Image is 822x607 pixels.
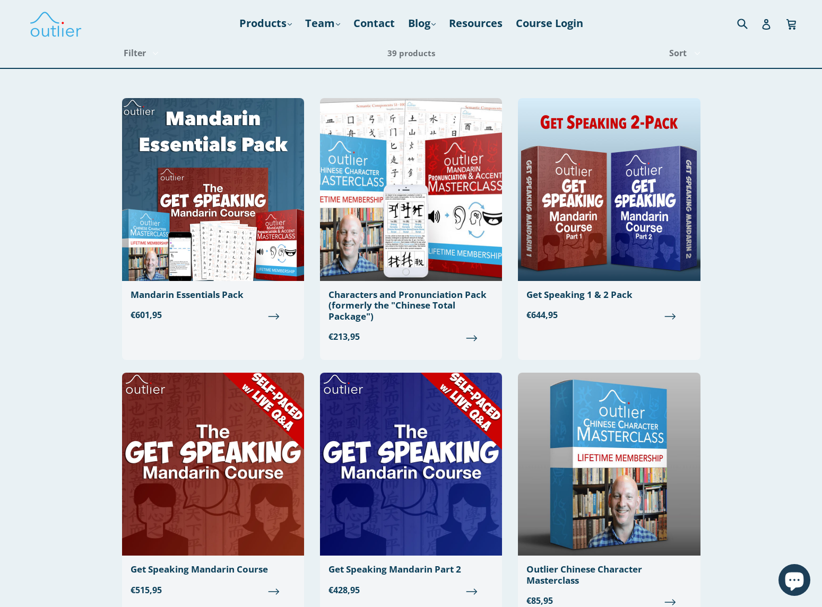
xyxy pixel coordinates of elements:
a: Contact [348,14,400,33]
span: 39 products [387,48,435,58]
img: Get Speaking 1 & 2 Pack [518,98,700,281]
span: €85,95 [526,594,691,607]
a: Get Speaking 1 & 2 Pack €644,95 [518,98,700,330]
img: Chinese Total Package Outlier Linguistics [320,98,502,281]
input: Search [734,12,764,34]
a: Mandarin Essentials Pack €601,95 [122,98,304,330]
inbox-online-store-chat: Shopify online store chat [775,564,814,599]
a: Get Speaking Mandarin Course €515,95 [122,373,304,604]
div: Outlier Chinese Character Masterclass [526,564,691,586]
a: Products [234,14,297,33]
span: €213,95 [328,330,494,343]
a: Team [300,14,345,33]
a: Blog [403,14,441,33]
img: Get Speaking Mandarin Course [122,373,304,556]
a: Resources [444,14,508,33]
img: Mandarin Essentials Pack [122,98,304,281]
div: Get Speaking Mandarin Course [131,564,296,575]
div: Characters and Pronunciation Pack (formerly the "Chinese Total Package") [328,289,494,322]
img: Get Speaking Mandarin Part 2 [320,373,502,556]
div: Get Speaking 1 & 2 Pack [526,289,691,300]
span: €601,95 [131,309,296,321]
span: €644,95 [526,309,691,321]
a: Course Login [510,14,589,33]
a: Characters and Pronunciation Pack (formerly the "Chinese Total Package") €213,95 [320,98,502,351]
span: €428,95 [328,584,494,596]
a: Get Speaking Mandarin Part 2 €428,95 [320,373,502,604]
img: Outlier Chinese Character Masterclass Outlier Linguistics [518,373,700,556]
span: €515,95 [131,584,296,596]
div: Mandarin Essentials Pack [131,289,296,300]
img: Outlier Linguistics [29,8,82,39]
div: Get Speaking Mandarin Part 2 [328,564,494,575]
